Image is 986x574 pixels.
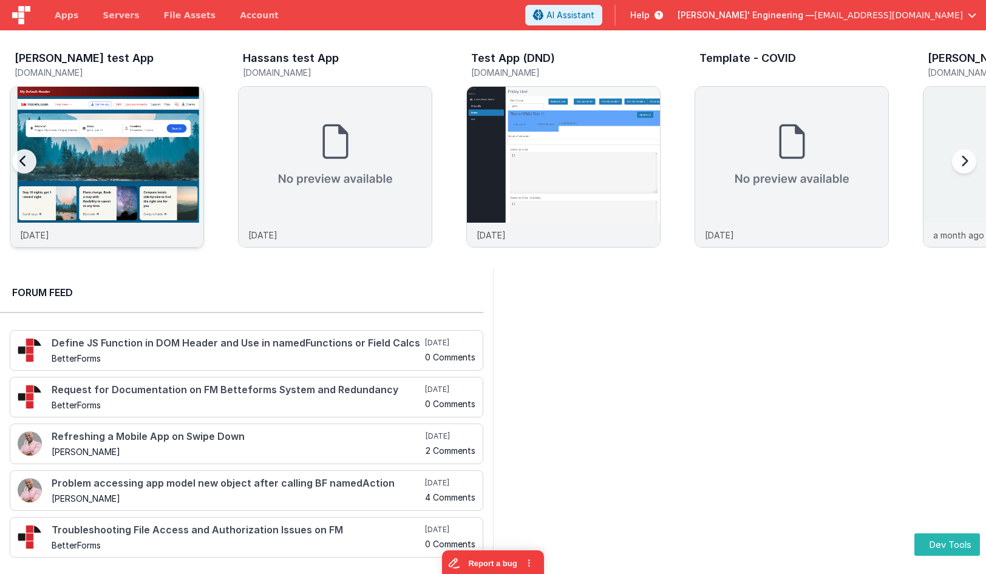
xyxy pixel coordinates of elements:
[678,9,814,21] span: [PERSON_NAME]' Engineering —
[630,9,650,21] span: Help
[18,385,42,409] img: 295_2.png
[426,431,475,441] h5: [DATE]
[425,493,475,502] h5: 4 Comments
[103,9,139,21] span: Servers
[243,68,432,77] h5: [DOMAIN_NAME]
[425,353,475,362] h5: 0 Comments
[52,525,423,536] h4: Troubleshooting File Access and Authorization Issues on FM
[18,431,42,456] img: 411_2.png
[933,229,984,241] p: a month ago
[471,68,661,77] h5: [DOMAIN_NAME]
[814,9,963,21] span: [EMAIL_ADDRESS][DOMAIN_NAME]
[425,478,475,488] h5: [DATE]
[52,385,423,396] h4: Request for Documentation on FM Betteforms System and Redundancy
[18,338,42,362] img: 295_2.png
[248,229,277,241] p: [DATE]
[18,525,42,549] img: 295_2.png
[52,354,423,363] h5: BetterForms
[425,338,475,348] h5: [DATE]
[10,377,483,417] a: Request for Documentation on FM Betteforms System and Redundancy BetterForms [DATE] 0 Comments
[52,541,423,550] h5: BetterForms
[914,533,980,556] button: Dev Tools
[10,424,483,464] a: Refreshing a Mobile App on Swipe Down [PERSON_NAME] [DATE] 2 Comments
[425,399,475,408] h5: 0 Comments
[678,9,976,21] button: [PERSON_NAME]' Engineering — [EMAIL_ADDRESS][DOMAIN_NAME]
[425,385,475,394] h5: [DATE]
[10,330,483,371] a: Define JS Function in DOM Header and Use in namedFunctions or Field Calcs BetterForms [DATE] 0 Co...
[10,517,483,558] a: Troubleshooting File Access and Authorization Issues on FM BetterForms [DATE] 0 Comments
[52,400,423,410] h5: BetterForms
[426,446,475,455] h5: 2 Comments
[425,539,475,549] h5: 0 Comments
[52,478,423,489] h4: Problem accessing app model new object after calling BF namedAction
[55,9,78,21] span: Apps
[52,338,423,349] h4: Define JS Function in DOM Header and Use in namedFunctions or Field Calcs
[699,52,796,64] h3: Template - COVID
[425,525,475,535] h5: [DATE]
[52,447,423,456] h5: [PERSON_NAME]
[15,68,204,77] h5: [DOMAIN_NAME]
[52,431,423,442] h4: Refreshing a Mobile App on Swipe Down
[10,470,483,511] a: Problem accessing app model new object after calling BF namedAction [PERSON_NAME] [DATE] 4 Comments
[164,9,216,21] span: File Assets
[243,52,339,64] h3: Hassans test App
[15,52,154,64] h3: [PERSON_NAME] test App
[471,52,555,64] h3: Test App (DND)
[477,229,506,241] p: [DATE]
[52,494,423,503] h5: [PERSON_NAME]
[546,9,594,21] span: AI Assistant
[18,478,42,502] img: 411_2.png
[525,5,602,25] button: AI Assistant
[705,229,734,241] p: [DATE]
[12,285,471,300] h2: Forum Feed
